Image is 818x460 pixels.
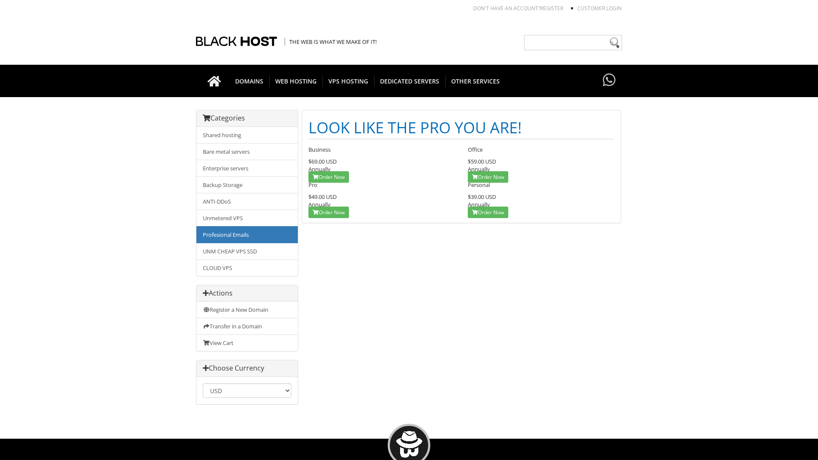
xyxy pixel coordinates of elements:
[308,158,455,173] div: Annually
[196,302,298,318] a: Register a New Domain
[199,65,230,97] a: Go to homepage
[196,160,298,177] a: Enterprise servers
[468,171,508,183] a: Order Now
[396,431,423,458] img: BlackHOST mascont, Blacky.
[577,5,622,12] a: Customer Login
[196,334,298,351] a: View Cart
[461,5,563,12] li: Don't have an account?
[524,35,622,50] input: Need help?
[308,207,349,218] a: Order Now
[308,193,455,208] div: Annually
[374,75,446,87] span: DEDICATED SERVERS
[308,171,349,183] a: Order Now
[229,65,270,97] a: DOMAINS
[445,75,506,87] span: OTHER SERVICES
[196,243,298,260] a: UNM CHEAP VPS SSD
[196,259,298,276] a: CLOUD VPS
[468,146,483,153] span: Office
[374,65,446,97] a: DEDICATED SERVERS
[203,115,291,122] h3: Categories
[196,226,298,243] a: Profesional Emails
[196,176,298,193] a: Backup Storage
[308,181,317,189] span: Pro
[196,127,298,144] a: Shared hosting
[196,143,298,160] a: Bare metal servers
[601,65,618,96] a: Have questions?
[269,75,323,87] span: WEB HOSTING
[196,318,298,335] a: Transfer in a Domain
[468,181,490,189] span: Personal
[196,193,298,210] a: ANTI-DDoS
[308,193,337,201] span: $49.00 USD
[468,158,496,165] span: $59.00 USD
[308,158,337,165] span: $69.00 USD
[308,117,614,139] h1: LOOK LIKE THE PRO YOU ARE!
[196,210,298,227] a: Unmetered VPS
[269,65,323,97] a: WEB HOSTING
[203,365,291,372] h3: Choose Currency
[468,158,614,173] div: Annually
[468,207,508,218] a: Order Now
[323,65,374,97] a: VPS HOSTING
[203,290,291,297] h3: Actions
[468,193,496,201] span: $39.00 USD
[229,75,270,87] span: DOMAINS
[540,5,563,12] a: REGISTER
[308,146,331,153] span: Business
[323,75,374,87] span: VPS HOSTING
[468,193,614,208] div: Annually
[445,65,506,97] a: OTHER SERVICES
[285,38,377,46] span: The Web is what we make of it!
